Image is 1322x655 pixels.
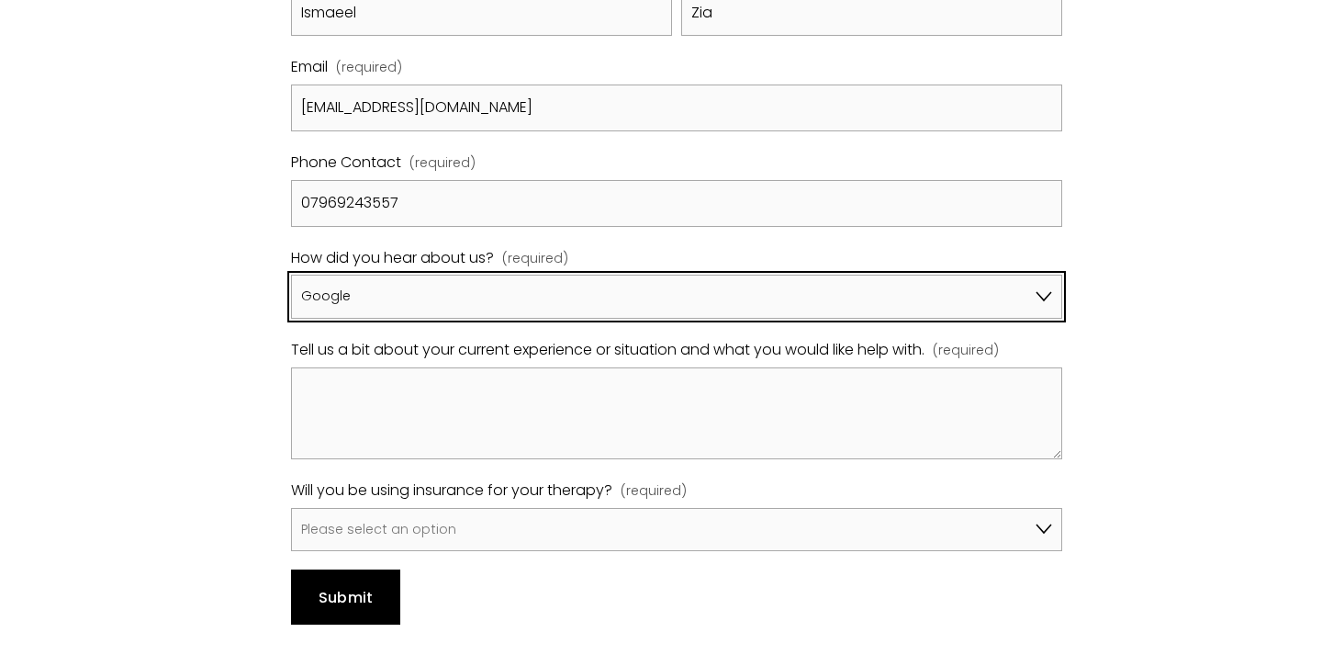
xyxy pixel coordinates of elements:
[291,275,1061,319] select: How did you hear about us?
[502,247,568,271] span: (required)
[291,478,612,504] span: Will you be using insurance for your therapy?
[291,508,1061,552] select: Will you be using insurance for your therapy?
[291,54,328,81] span: Email
[319,587,374,608] span: Submit
[621,480,687,503] span: (required)
[409,152,476,175] span: (required)
[291,150,401,176] span: Phone Contact
[291,245,494,272] span: How did you hear about us?
[291,570,400,625] button: SubmitSubmit
[336,56,402,80] span: (required)
[291,337,924,364] span: Tell us a bit about your current experience or situation and what you would like help with.
[933,339,999,363] span: (required)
